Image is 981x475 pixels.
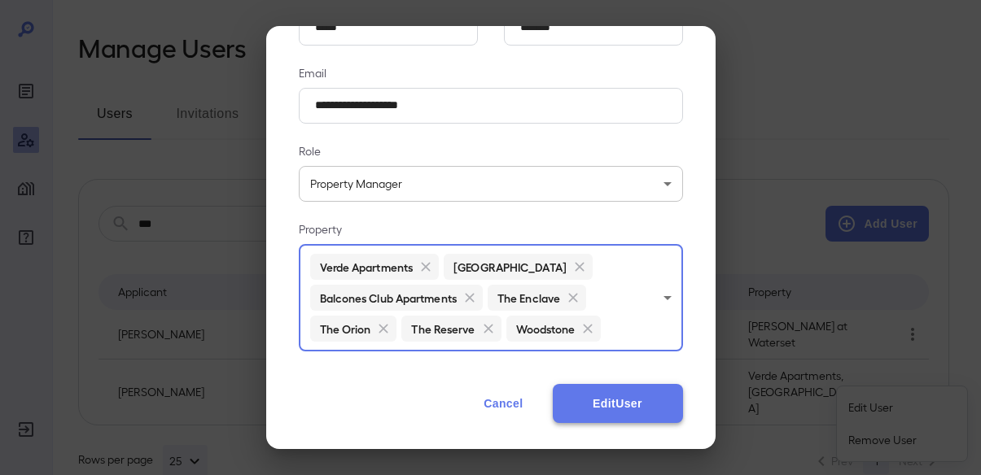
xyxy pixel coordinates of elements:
[299,166,683,202] div: Property Manager
[320,290,457,306] h6: Balcones Club Apartments
[299,143,683,159] p: Role
[553,384,683,423] button: EditUser
[299,221,683,237] p: Property
[467,384,539,423] button: Cancel
[411,320,475,337] h6: The Reserve
[299,65,683,81] p: Email
[320,259,414,275] h6: Verde Apartments
[453,259,567,275] h6: [GEOGRAPHIC_DATA]
[320,320,371,337] h6: The Orion
[516,320,576,337] h6: Woodstone
[497,290,560,306] h6: The Enclave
